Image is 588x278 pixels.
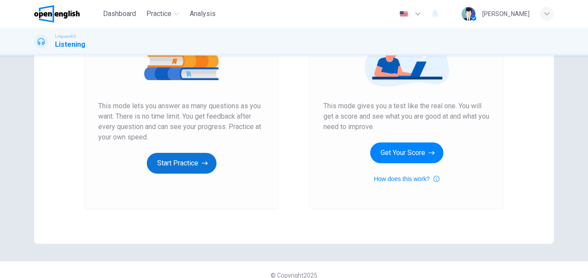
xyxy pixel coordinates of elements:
span: Linguaskill [55,33,76,39]
span: Analysis [190,9,216,19]
button: Analysis [186,6,219,22]
span: This mode gives you a test like the real one. You will get a score and see what you are good at a... [323,101,490,132]
img: Profile picture [462,7,475,21]
img: OpenEnglish logo [34,5,80,23]
a: OpenEnglish logo [34,5,100,23]
img: en [398,11,409,17]
button: Start Practice [147,153,216,174]
span: Dashboard [103,9,136,19]
button: Get Your Score [370,142,443,163]
button: How does this work? [374,174,439,184]
button: Dashboard [100,6,139,22]
h1: Listening [55,39,85,50]
button: Practice [143,6,183,22]
span: Practice [146,9,171,19]
div: [PERSON_NAME] [482,9,530,19]
span: This mode lets you answer as many questions as you want. There is no time limit. You get feedback... [98,101,265,142]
